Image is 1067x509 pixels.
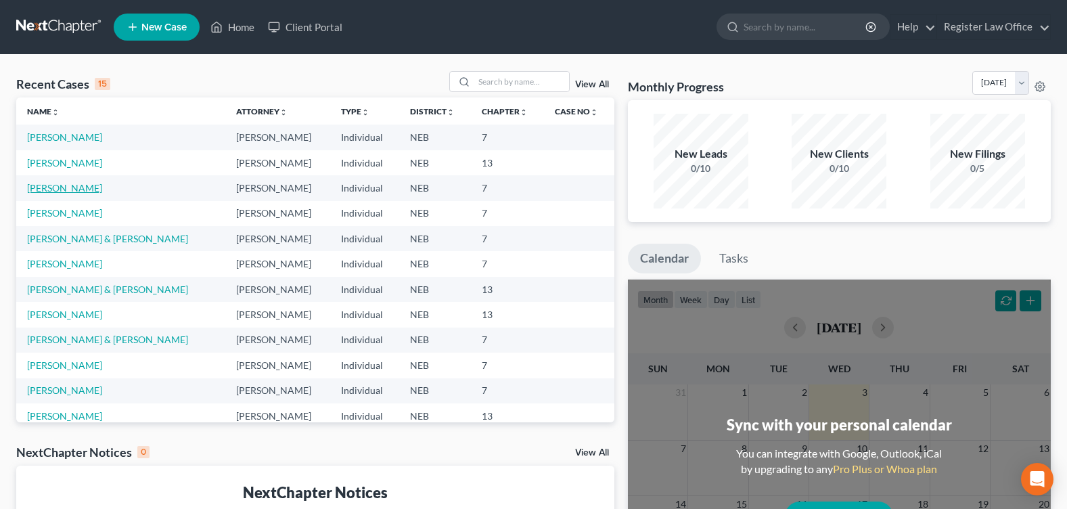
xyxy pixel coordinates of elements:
td: [PERSON_NAME] [225,378,330,403]
td: Individual [330,175,399,200]
td: Individual [330,150,399,175]
td: NEB [399,175,471,200]
td: Individual [330,277,399,302]
i: unfold_more [279,108,288,116]
a: [PERSON_NAME] & [PERSON_NAME] [27,334,188,345]
a: [PERSON_NAME] [27,359,102,371]
span: New Case [141,22,187,32]
div: 0/10 [792,162,886,175]
a: Tasks [707,244,760,273]
td: Individual [330,302,399,327]
td: NEB [399,251,471,276]
a: Attorneyunfold_more [236,106,288,116]
td: NEB [399,201,471,226]
td: [PERSON_NAME] [225,328,330,353]
td: 7 [471,328,544,353]
div: 15 [95,78,110,90]
td: Individual [330,328,399,353]
td: 7 [471,378,544,403]
div: 0/10 [654,162,748,175]
td: Individual [330,353,399,378]
i: unfold_more [361,108,369,116]
div: You can integrate with Google, Outlook, iCal by upgrading to any [731,446,947,477]
a: [PERSON_NAME] [27,157,102,169]
td: Individual [330,201,399,226]
td: 13 [471,403,544,428]
td: 7 [471,201,544,226]
td: NEB [399,378,471,403]
td: Individual [330,251,399,276]
a: [PERSON_NAME] [27,258,102,269]
i: unfold_more [447,108,455,116]
td: [PERSON_NAME] [225,251,330,276]
input: Search by name... [744,14,867,39]
td: 7 [471,125,544,150]
td: 7 [471,226,544,251]
a: [PERSON_NAME] [27,207,102,219]
a: View All [575,80,609,89]
td: 7 [471,175,544,200]
a: [PERSON_NAME] & [PERSON_NAME] [27,233,188,244]
i: unfold_more [51,108,60,116]
div: Sync with your personal calendar [727,414,952,435]
i: unfold_more [590,108,598,116]
a: Help [890,15,936,39]
a: Case Nounfold_more [555,106,598,116]
td: NEB [399,328,471,353]
a: [PERSON_NAME] & [PERSON_NAME] [27,284,188,295]
a: [PERSON_NAME] [27,131,102,143]
td: [PERSON_NAME] [225,277,330,302]
a: Register Law Office [937,15,1050,39]
a: [PERSON_NAME] [27,182,102,194]
h3: Monthly Progress [628,79,724,95]
div: New Leads [654,146,748,162]
td: [PERSON_NAME] [225,302,330,327]
td: [PERSON_NAME] [225,201,330,226]
td: Individual [330,403,399,428]
td: 13 [471,277,544,302]
td: [PERSON_NAME] [225,353,330,378]
td: NEB [399,353,471,378]
div: NextChapter Notices [27,482,604,503]
input: Search by name... [474,72,569,91]
td: NEB [399,277,471,302]
a: [PERSON_NAME] [27,309,102,320]
a: [PERSON_NAME] [27,384,102,396]
div: Open Intercom Messenger [1021,463,1053,495]
td: NEB [399,403,471,428]
a: [PERSON_NAME] [27,410,102,422]
a: Pro Plus or Whoa plan [833,462,937,475]
i: unfold_more [520,108,528,116]
div: 0/5 [930,162,1025,175]
div: New Clients [792,146,886,162]
td: [PERSON_NAME] [225,175,330,200]
td: 13 [471,150,544,175]
a: Districtunfold_more [410,106,455,116]
td: Individual [330,125,399,150]
div: Recent Cases [16,76,110,92]
a: Home [204,15,261,39]
td: [PERSON_NAME] [225,125,330,150]
td: 7 [471,251,544,276]
td: [PERSON_NAME] [225,226,330,251]
div: New Filings [930,146,1025,162]
td: NEB [399,226,471,251]
td: [PERSON_NAME] [225,403,330,428]
td: Individual [330,226,399,251]
a: Calendar [628,244,701,273]
td: 13 [471,302,544,327]
td: NEB [399,150,471,175]
a: Client Portal [261,15,349,39]
div: NextChapter Notices [16,444,150,460]
td: Individual [330,378,399,403]
a: View All [575,448,609,458]
td: NEB [399,125,471,150]
a: Chapterunfold_more [482,106,528,116]
td: [PERSON_NAME] [225,150,330,175]
td: NEB [399,302,471,327]
div: 0 [137,446,150,458]
a: Typeunfold_more [341,106,369,116]
td: 7 [471,353,544,378]
a: Nameunfold_more [27,106,60,116]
